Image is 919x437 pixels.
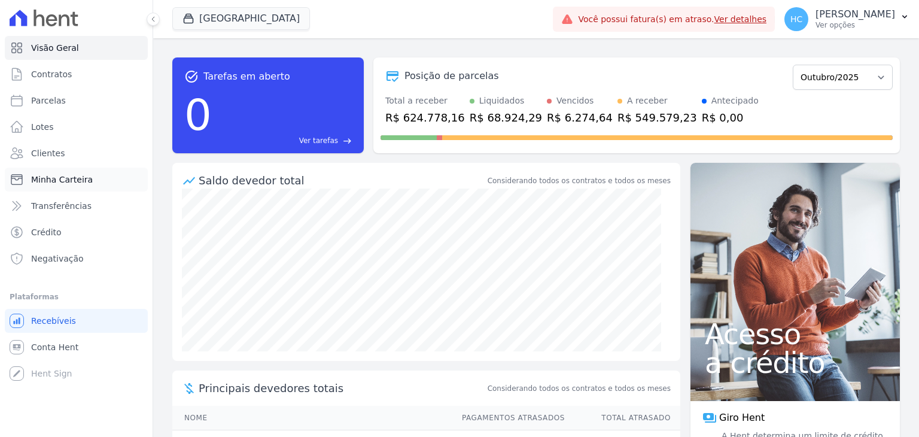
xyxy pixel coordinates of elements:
div: A receber [627,95,668,107]
a: Recebíveis [5,309,148,333]
div: Considerando todos os contratos e todos os meses [488,175,671,186]
th: Nome [172,406,451,430]
a: Parcelas [5,89,148,113]
a: Ver tarefas east [217,135,352,146]
th: Total Atrasado [565,406,680,430]
span: Acesso [705,320,885,348]
div: Total a receber [385,95,465,107]
span: Lotes [31,121,54,133]
span: Conta Hent [31,341,78,353]
span: Você possui fatura(s) em atraso. [578,13,766,26]
span: Visão Geral [31,42,79,54]
div: 0 [184,84,212,146]
div: Vencidos [556,95,594,107]
div: Saldo devedor total [199,172,485,189]
span: Principais devedores totais [199,380,485,396]
a: Visão Geral [5,36,148,60]
span: HC [790,15,802,23]
a: Conta Hent [5,335,148,359]
span: Considerando todos os contratos e todos os meses [488,383,671,394]
span: Parcelas [31,95,66,107]
a: Transferências [5,194,148,218]
div: Antecipado [711,95,759,107]
span: Tarefas em aberto [203,69,290,84]
span: Crédito [31,226,62,238]
a: Ver detalhes [714,14,767,24]
span: task_alt [184,69,199,84]
span: Negativação [31,253,84,265]
button: HC [PERSON_NAME] Ver opções [775,2,919,36]
span: Ver tarefas [299,135,338,146]
div: R$ 68.924,29 [470,110,542,126]
div: R$ 6.274,64 [547,110,613,126]
div: Liquidados [479,95,525,107]
a: Contratos [5,62,148,86]
span: Clientes [31,147,65,159]
div: Posição de parcelas [404,69,499,83]
div: R$ 549.579,23 [617,110,697,126]
span: a crédito [705,348,885,377]
span: east [343,136,352,145]
button: [GEOGRAPHIC_DATA] [172,7,310,30]
span: Minha Carteira [31,174,93,186]
p: [PERSON_NAME] [815,8,895,20]
th: Pagamentos Atrasados [451,406,565,430]
div: R$ 0,00 [702,110,759,126]
span: Transferências [31,200,92,212]
a: Crédito [5,220,148,244]
span: Contratos [31,68,72,80]
span: Recebíveis [31,315,76,327]
span: Giro Hent [719,411,765,425]
a: Minha Carteira [5,168,148,192]
a: Negativação [5,247,148,271]
a: Clientes [5,141,148,165]
div: R$ 624.778,16 [385,110,465,126]
p: Ver opções [815,20,895,30]
div: Plataformas [10,290,143,304]
a: Lotes [5,115,148,139]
